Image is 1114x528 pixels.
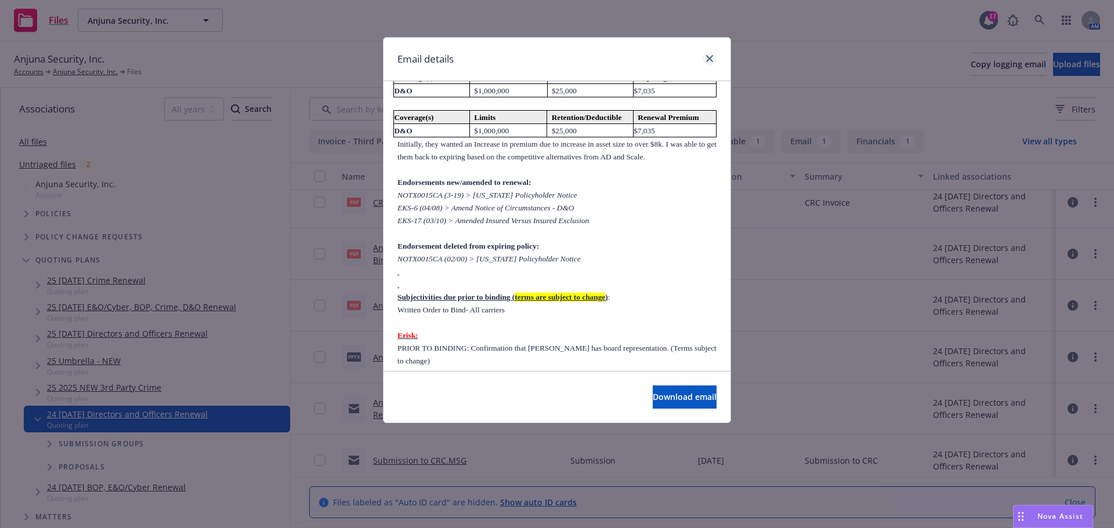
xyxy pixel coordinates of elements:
[552,126,577,135] span: $25,000
[397,52,454,67] h1: Email details
[653,385,717,409] button: Download email
[1037,511,1083,521] span: Nova Assist
[397,191,577,199] span: NOTX0015CA (3-19) > [US_STATE] Policyholder Notice
[515,293,605,301] span: terms are subject to change
[653,391,717,402] span: Download email
[638,113,699,122] span: Renewal Premium
[397,140,717,161] span: Initially, they wanted an Increase in premium due to increase in asset size to over $8k. I was ab...
[552,113,622,122] span: Retention/Deductible
[634,126,655,135] span: $7,035
[552,86,577,95] span: $25,000
[394,113,433,122] span: Coverage(s)
[397,216,589,225] span: EKS-17 (03/10) > Amended Insured Versus Insured Exclusion
[397,178,531,187] span: Endorsements new/amended to renewal:
[474,86,509,95] span: $1,000,000
[634,86,655,95] span: $7,035
[474,113,495,122] span: Limits
[1014,505,1028,527] div: Drag to move
[397,242,539,250] span: Endorsement deleted from expiring policy:
[1013,505,1093,528] button: Nova Assist
[703,52,717,65] a: close
[397,254,581,263] span: NOTX0015CA (02/00) > [US_STATE] Policyholder Notice
[608,293,610,301] span: :
[394,126,412,135] span: D&O
[397,203,574,212] span: EKS-6 (04/08) > Amend Notice of Circumstances - D&O
[397,344,717,365] span: PRIOR TO BINDING: Confirmation that [PERSON_NAME] has board representation. (Terms subject to cha...
[474,126,509,135] span: $1,000,000
[397,305,505,314] span: Written Order to Bind- All carriers
[397,293,608,301] span: Subjectivities due prior to binding ( )
[397,331,418,340] span: Erisk:
[394,86,412,95] span: D&O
